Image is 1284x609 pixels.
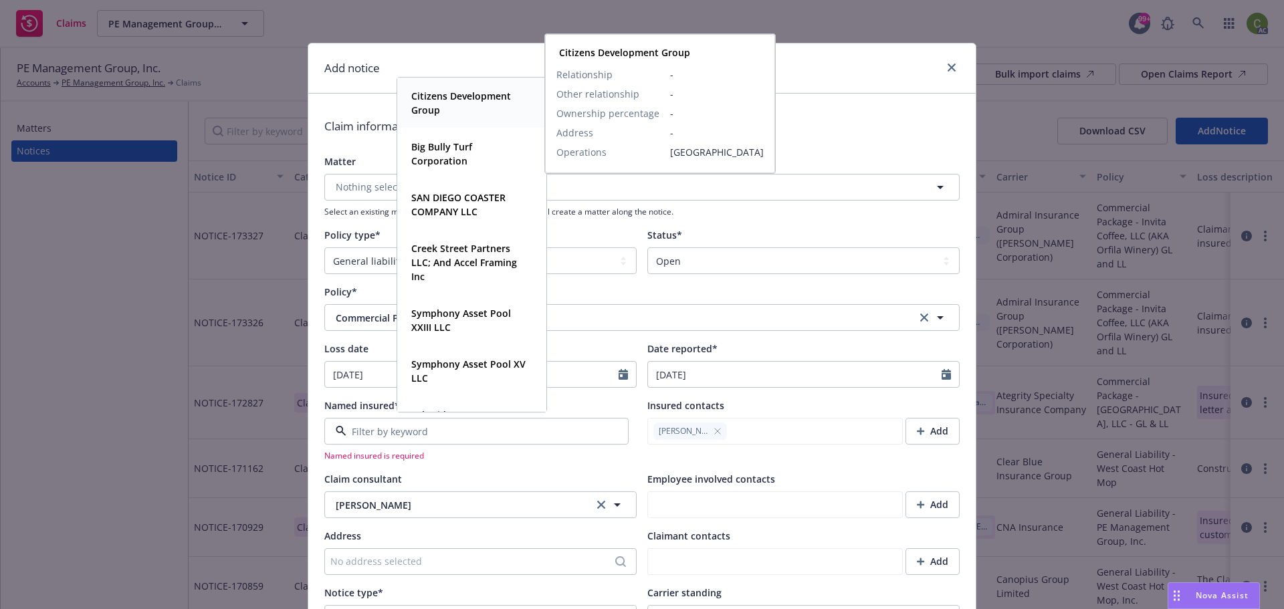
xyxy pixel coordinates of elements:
[615,556,626,567] svg: Search
[917,418,948,444] div: Add
[670,87,764,101] span: -
[670,126,764,140] span: -
[942,369,951,380] svg: Calendar
[647,399,724,412] span: Insured contacts
[411,242,517,283] strong: Creek Street Partners LLC; And Accel Framing Inc
[411,90,511,116] strong: Citizens Development Group
[411,358,526,384] strong: Symphony Asset Pool XV LLC
[324,529,361,542] span: Address
[324,399,400,412] span: Named insured*
[330,554,617,568] div: No address selected
[647,529,730,542] span: Claimant contacts
[325,362,619,387] input: MM/DD/YYYY
[647,342,718,355] span: Date reported*
[647,473,775,485] span: Employee involved contacts
[324,342,368,355] span: Loss date
[411,307,511,334] strong: Symphony Asset Pool XXIII LLC
[670,145,764,159] span: [GEOGRAPHIC_DATA]
[905,418,960,445] button: Add
[324,206,960,217] span: Select an existing matter if it exists, if this field is empty, we'll create a matter along the n...
[324,586,383,599] span: Notice type*
[556,126,593,140] span: Address
[324,229,381,241] span: Policy type*
[324,473,402,485] span: Claim consultant
[619,369,628,380] svg: Calendar
[411,191,506,218] strong: SAN DIEGO COASTER COMPANY LLC
[647,229,682,241] span: Status*
[346,424,601,439] input: Filter by keyword
[905,548,960,575] button: Add
[336,311,873,325] span: Commercial Package - Symphony Asset Pool
[336,180,412,194] span: Nothing selected
[324,174,960,201] button: Nothing selected
[324,59,380,77] h1: Add notice
[670,106,764,120] span: -
[648,362,942,387] input: MM/DD/YYYY
[324,304,960,331] button: Commercial Package - Symphony Asset Poolclear selection
[324,285,357,298] span: Policy*
[944,59,960,76] a: close
[593,497,609,513] a: clear selection
[916,310,932,326] a: clear selection
[647,586,722,599] span: Carrier standing
[556,145,607,159] span: Operations
[917,492,948,517] div: Add
[336,498,582,512] span: [PERSON_NAME]
[559,46,690,59] strong: Citizens Development Group
[411,408,528,435] strong: Lakeside 84 Homeowners Association
[556,87,639,101] span: Other relationship
[1168,582,1260,609] button: Nova Assist
[905,491,960,518] button: Add
[411,140,472,167] strong: Big Bully Turf Corporation
[556,106,659,120] span: Ownership percentage
[324,107,960,146] div: Claim information
[659,425,708,437] span: [PERSON_NAME]
[1168,583,1185,608] div: Drag to move
[324,155,356,168] span: Matter
[670,68,764,82] span: -
[324,450,637,461] span: Named insured is required
[917,549,948,574] div: Add
[556,68,613,82] span: Relationship
[324,491,637,518] button: [PERSON_NAME]clear selection
[324,548,637,575] button: No address selected
[324,107,418,146] div: Claim information
[1196,590,1249,601] span: Nova Assist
